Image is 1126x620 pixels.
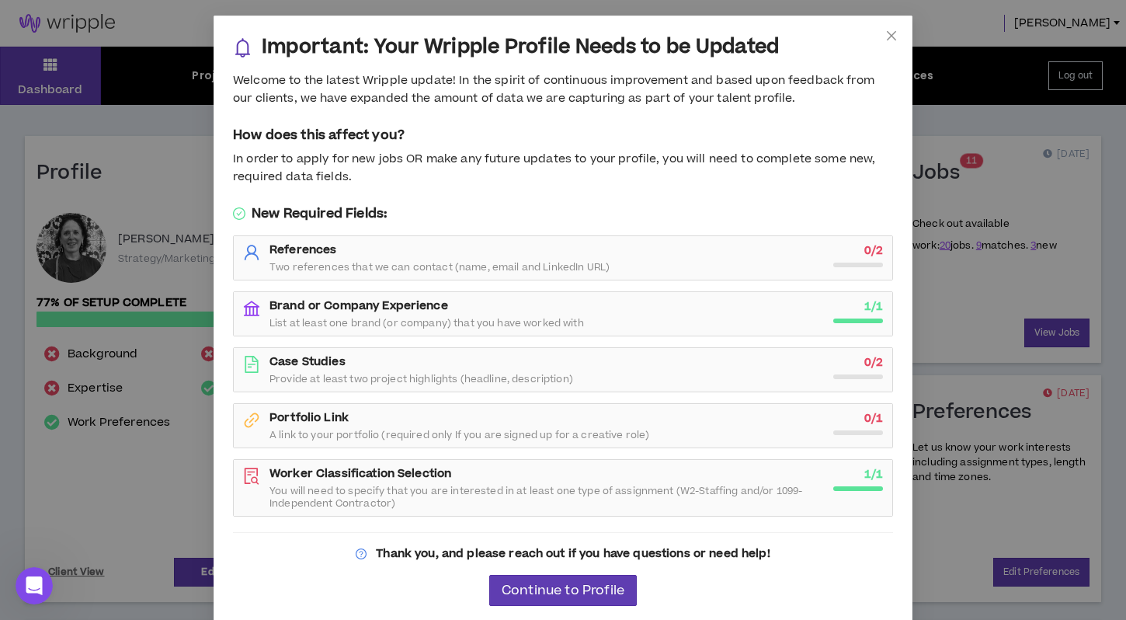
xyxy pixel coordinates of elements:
strong: 1 / 1 [864,466,883,482]
strong: References [269,242,336,258]
span: List at least one brand (or company) that you have worked with [269,317,584,329]
h5: How does this affect you? [233,126,893,145]
span: check-circle [233,207,245,220]
strong: 1 / 1 [864,298,883,315]
span: file-search [243,468,260,485]
div: In order to apply for new jobs OR make any future updates to your profile, you will need to compl... [233,151,893,186]
strong: 0 / 2 [864,354,883,371]
strong: 0 / 2 [864,242,883,259]
span: Two references that we can contact (name, email and LinkedIn URL) [269,261,610,273]
strong: 0 / 1 [864,410,883,427]
span: question-circle [356,549,367,559]
strong: Case Studies [269,354,346,370]
strong: Brand or Company Experience [269,298,448,314]
span: bell [233,38,252,57]
iframe: Intercom live chat [16,567,53,604]
button: Close [871,16,912,57]
strong: Portfolio Link [269,409,349,426]
span: user [243,244,260,261]
span: Provide at least two project highlights (headline, description) [269,373,573,385]
span: file-text [243,356,260,373]
button: Continue to Profile [489,575,637,606]
h5: New Required Fields: [233,204,893,223]
div: Welcome to the latest Wripple update! In the spirit of continuous improvement and based upon feed... [233,72,893,107]
span: Continue to Profile [502,583,624,598]
strong: Thank you, and please reach out if you have questions or need help! [376,545,770,562]
h3: Important: Your Wripple Profile Needs to be Updated [262,35,779,60]
strong: Worker Classification Selection [269,465,451,482]
span: close [885,30,898,42]
span: link [243,412,260,429]
span: A link to your portfolio (required only If you are signed up for a creative role) [269,429,649,441]
span: You will need to specify that you are interested in at least one type of assignment (W2-Staffing ... [269,485,824,510]
span: bank [243,300,260,317]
